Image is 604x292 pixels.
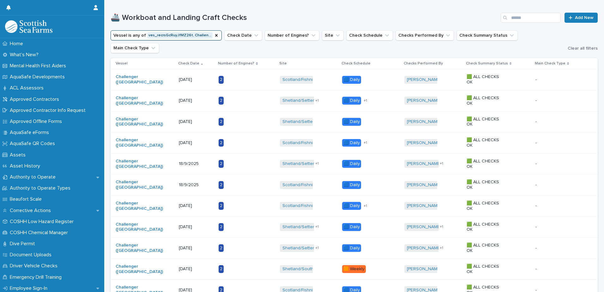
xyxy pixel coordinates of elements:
div: 2 [219,97,224,105]
p: 🟩 ALL CHECKS OK [467,179,506,190]
p: 🟩 ALL CHECKS OK [467,159,506,169]
a: Scotland/Fishnish Shorebase [282,140,341,146]
p: - [535,265,538,272]
p: Approved Offline Forms [7,119,67,125]
a: Challenger ([GEOGRAPHIC_DATA]) [116,95,163,106]
p: 18/9/2025 [179,182,214,188]
p: - [535,160,538,167]
a: Challenger ([GEOGRAPHIC_DATA]) [116,179,163,190]
span: Add New [575,15,594,20]
a: [PERSON_NAME] [407,77,441,82]
a: Shetland/Setterness North [282,246,337,251]
p: Authority to Operate [7,174,61,180]
tr: Challenger ([GEOGRAPHIC_DATA]) [DATE]2Shetland/South of [GEOGRAPHIC_DATA] 🟧 Weekly[PERSON_NAME] 🟩... [111,259,598,280]
a: Challenger ([GEOGRAPHIC_DATA]) [116,117,163,127]
h1: 🚢 Workboat and Landing Craft Checks [111,13,498,22]
span: + 1 [364,141,367,145]
div: 🟦 Daily [342,97,361,105]
div: 🟦 Daily [342,118,361,126]
tr: Challenger ([GEOGRAPHIC_DATA]) [DATE]2Scotland/Fishnish Shorebase 🟦 Daily[PERSON_NAME] 🟩 ALL CHEC... [111,69,598,90]
span: + 1 [315,246,319,250]
tr: Challenger ([GEOGRAPHIC_DATA]) [DATE]2Scotland/Fishnish Shorebase 🟦 Daily+1[PERSON_NAME] 🟩 ALL CH... [111,132,598,154]
a: Challenger ([GEOGRAPHIC_DATA]) [116,243,163,253]
a: Shetland/Setterness North [282,161,337,167]
p: [DATE] [179,266,214,272]
span: + 1 [364,99,367,103]
div: 2 [219,265,224,273]
div: 🟦 Daily [342,160,361,168]
p: [DATE] [179,98,214,103]
p: ACL Assessors [7,85,49,91]
a: [PERSON_NAME] [407,119,441,125]
p: 🟩 ALL CHECKS OK [467,137,506,148]
a: Add New [565,13,598,23]
p: Driver Vehicle Checks [7,263,63,269]
tr: Challenger ([GEOGRAPHIC_DATA]) 18/9/20252Shetland/Setterness North +1🟦 Daily[PERSON_NAME] +1🟩 ALL... [111,153,598,174]
p: - [535,181,538,188]
a: Challenger ([GEOGRAPHIC_DATA]) [116,201,163,211]
a: [PERSON_NAME] [407,161,441,167]
p: Main Check Type [535,60,565,67]
a: [PERSON_NAME] [407,182,441,188]
p: Assets [7,152,31,158]
p: [DATE] [179,203,214,209]
p: AquaSafe Developments [7,74,70,80]
div: 2 [219,118,224,126]
a: [PERSON_NAME] [407,140,441,146]
div: 🟧 Weekly [342,265,366,273]
div: 2 [219,223,224,231]
p: 🟩 ALL CHECKS OK [467,74,506,85]
span: + 1 [440,162,443,166]
a: Challenger ([GEOGRAPHIC_DATA]) [116,159,163,169]
div: 🟦 Daily [342,223,361,231]
div: 🟦 Daily [342,244,361,252]
tr: Challenger ([GEOGRAPHIC_DATA]) [DATE]2Shetland/Setterness North +1🟦 Daily[PERSON_NAME] +1🟩 ALL CH... [111,216,598,238]
a: Challenger ([GEOGRAPHIC_DATA]) [116,222,163,233]
p: [DATE] [179,246,214,251]
a: Scotland/Fishnish Shorebase [282,203,341,209]
button: Check Date [224,30,262,40]
p: [DATE] [179,77,214,82]
span: + 1 [315,99,319,103]
div: 2 [219,181,224,189]
p: Emergency Drill Training [7,274,67,280]
p: Check Summary Status [466,60,508,67]
div: 2 [219,76,224,84]
p: Home [7,41,28,47]
p: Document Uploads [7,252,57,258]
a: Scotland/Fishnish Shorebase [282,77,341,82]
tr: Challenger ([GEOGRAPHIC_DATA]) [DATE]2Shetland/Setterness North +1🟦 Daily+1[PERSON_NAME] 🟩 ALL CH... [111,90,598,111]
p: - [535,76,538,82]
span: + 1 [440,225,443,229]
a: Challenger ([GEOGRAPHIC_DATA]) [116,137,163,148]
input: Search [501,13,561,23]
p: Checks Performed By [404,60,443,67]
button: Site [322,30,344,40]
a: Challenger ([GEOGRAPHIC_DATA]) [116,264,163,275]
p: What's New? [7,52,44,58]
tr: Challenger ([GEOGRAPHIC_DATA]) 18/9/20252Scotland/Fishnish Shorebase 🟦 Daily[PERSON_NAME] 🟩 ALL C... [111,174,598,196]
div: 2 [219,160,224,168]
p: AquaSafe eForms [7,130,54,136]
p: Corrective Actions [7,208,56,214]
a: Shetland/Setterness North [282,119,337,125]
p: Dive Permit [7,241,40,247]
div: 🟦 Daily [342,76,361,84]
div: 🟦 Daily [342,139,361,147]
p: Mental Health First Aiders [7,63,71,69]
button: Checks Performed By [396,30,454,40]
p: [DATE] [179,224,214,230]
p: - [535,202,538,209]
p: 18/9/2025 [179,161,214,167]
button: Main Check Type [111,43,159,53]
p: 🟩 ALL CHECKS OK [467,117,506,127]
p: Approved Contractor Info Request [7,107,91,113]
a: [PERSON_NAME] [407,246,441,251]
tr: Challenger ([GEOGRAPHIC_DATA]) [DATE]2Shetland/Setterness North +1🟦 Daily[PERSON_NAME] +1🟩 ALL CH... [111,238,598,259]
a: [PERSON_NAME] [407,224,441,230]
p: Authority to Operate Types [7,185,75,191]
p: Check Schedule [341,60,371,67]
span: Clear all filters [568,46,598,51]
p: 🟩 ALL CHECKS OK [467,264,506,275]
